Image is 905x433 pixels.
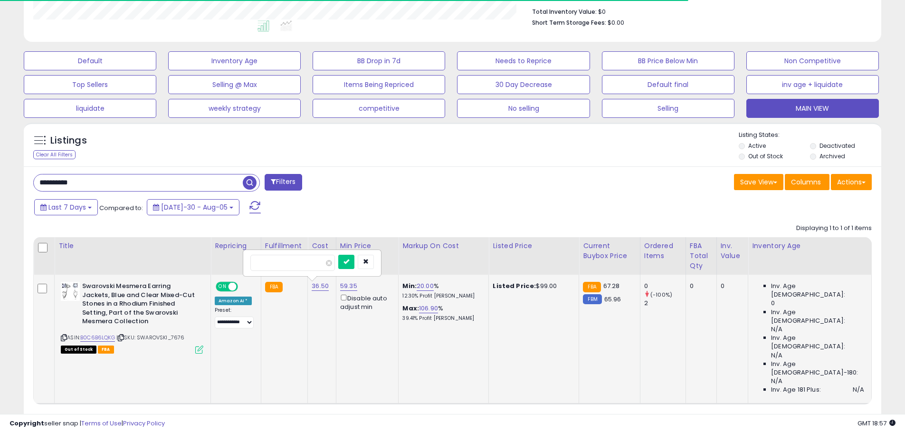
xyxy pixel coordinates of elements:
span: 0 [771,299,775,308]
div: $99.00 [493,282,572,290]
span: N/A [771,377,782,385]
div: % [402,304,481,322]
small: FBA [265,282,283,292]
span: All listings that are currently out of stock and unavailable for purchase on Amazon [61,346,96,354]
label: Active [748,142,766,150]
b: Max: [402,304,419,313]
span: Inv. Age [DEMOGRAPHIC_DATA]: [771,334,864,351]
button: 30 Day Decrease [457,75,590,94]
b: Min: [402,281,417,290]
button: BB Drop in 7d [313,51,445,70]
button: Non Competitive [746,51,879,70]
span: Inv. Age [DEMOGRAPHIC_DATA]: [771,308,864,325]
button: Save View [734,174,783,190]
label: Archived [819,152,845,160]
button: Filters [265,174,302,191]
h5: Listings [50,134,87,147]
div: 0 [644,282,686,290]
b: Total Inventory Value: [532,8,597,16]
span: Inv. Age [DEMOGRAPHIC_DATA]: [771,282,864,299]
span: ON [217,283,229,291]
label: Deactivated [819,142,855,150]
div: Clear All Filters [33,150,76,159]
small: FBA [583,282,600,292]
a: Terms of Use [81,419,122,428]
div: 0 [690,282,709,290]
span: Inv. Age 181 Plus: [771,385,821,394]
span: N/A [771,325,782,334]
button: Top Sellers [24,75,156,94]
div: Current Buybox Price [583,241,636,261]
span: Inv. Age [DEMOGRAPHIC_DATA]-180: [771,360,864,377]
button: [DATE]-30 - Aug-05 [147,199,239,215]
button: Columns [785,174,829,190]
div: Listed Price [493,241,575,251]
span: FBA [98,346,114,354]
img: 51bf42uMLbL._SL40_.jpg [61,282,80,301]
span: Columns [791,177,821,187]
div: Preset: [215,307,254,328]
th: The percentage added to the cost of goods (COGS) that forms the calculator for Min & Max prices. [399,237,489,275]
span: | SKU: SWAROVSKI_7676 [116,334,185,341]
b: Short Term Storage Fees: [532,19,606,27]
span: Last 7 Days [48,202,86,212]
b: Listed Price: [493,281,536,290]
a: 59.35 [340,281,357,291]
div: ASIN: [61,282,203,352]
button: Actions [831,174,872,190]
p: Listing States: [739,131,881,140]
div: Ordered Items [644,241,682,261]
div: Inv. value [721,241,744,261]
div: Cost [312,241,332,251]
button: weekly strategy [168,99,301,118]
span: 65.96 [604,295,621,304]
span: $0.00 [608,18,624,27]
button: MAIN VIEW [746,99,879,118]
a: 36.50 [312,281,329,291]
li: $0 [532,5,865,17]
div: Repricing [215,241,257,251]
div: 0 [721,282,741,290]
span: 2025-08-13 18:57 GMT [857,419,895,428]
button: Selling @ Max [168,75,301,94]
p: 12.30% Profit [PERSON_NAME] [402,293,481,299]
span: 67.28 [603,281,620,290]
span: N/A [771,351,782,360]
a: Privacy Policy [123,419,165,428]
div: Inventory Age [752,241,867,251]
div: % [402,282,481,299]
a: B0C6B6LQKG [80,334,115,342]
a: 106.90 [419,304,438,313]
button: No selling [457,99,590,118]
button: BB Price Below Min [602,51,734,70]
button: Default [24,51,156,70]
div: FBA Total Qty [690,241,713,271]
span: N/A [853,385,864,394]
div: Min Price [340,241,394,251]
div: Disable auto adjust min [340,293,391,311]
button: Selling [602,99,734,118]
small: (-100%) [650,291,672,298]
button: Last 7 Days [34,199,98,215]
span: OFF [237,283,252,291]
small: FBM [583,294,601,304]
button: Items Being Repriced [313,75,445,94]
button: Inventory Age [168,51,301,70]
button: liquidate [24,99,156,118]
button: Needs to Reprice [457,51,590,70]
a: 20.00 [417,281,434,291]
span: [DATE]-30 - Aug-05 [161,202,228,212]
div: Amazon AI * [215,297,252,305]
div: 2 [644,299,686,308]
label: Out of Stock [748,152,783,160]
button: inv age + liquidate [746,75,879,94]
strong: Copyright [10,419,44,428]
div: seller snap | | [10,419,165,428]
span: Compared to: [99,203,143,212]
div: Markup on Cost [402,241,485,251]
p: 39.41% Profit [PERSON_NAME] [402,315,481,322]
button: competitive [313,99,445,118]
div: Displaying 1 to 1 of 1 items [796,224,872,233]
button: Default final [602,75,734,94]
div: Title [58,241,207,251]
